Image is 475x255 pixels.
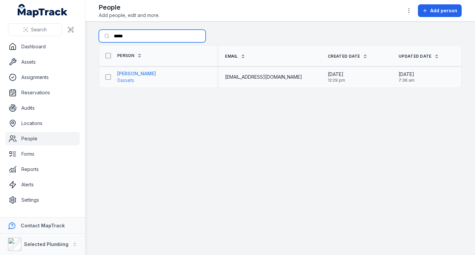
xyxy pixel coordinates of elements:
time: 1/14/2025, 12:29:42 PM [328,71,345,83]
span: Created Date [328,54,360,59]
time: 7/28/2025, 7:36:24 AM [399,71,415,83]
a: [PERSON_NAME]0assets [117,70,156,84]
span: Updated Date [399,54,432,59]
span: [DATE] [328,71,345,78]
span: [DATE] [399,71,415,78]
span: Add people, edit and more. [99,12,160,19]
span: Person [117,53,135,58]
a: Settings [5,193,80,207]
button: Search [8,23,62,36]
a: Updated Date [399,54,439,59]
strong: [PERSON_NAME] [117,70,156,77]
a: MapTrack [18,4,68,17]
span: 7:36 am [399,78,415,83]
span: Email [225,54,238,59]
a: Reservations [5,86,80,99]
span: 0 assets [117,77,134,84]
strong: Selected Plumbing [24,241,68,247]
a: People [5,132,80,145]
button: Add person [418,4,462,17]
a: Assignments [5,71,80,84]
a: Audits [5,101,80,115]
a: Email [225,54,245,59]
a: Forms [5,147,80,161]
a: Reports [5,163,80,176]
a: Created Date [328,54,368,59]
a: Dashboard [5,40,80,53]
span: 12:29 pm [328,78,345,83]
h2: People [99,3,160,12]
span: [EMAIL_ADDRESS][DOMAIN_NAME] [225,74,302,80]
span: Add person [430,7,457,14]
a: Assets [5,55,80,69]
strong: Contact MapTrack [21,223,65,228]
a: Alerts [5,178,80,191]
a: Person [117,53,142,58]
span: Search [31,26,47,33]
a: Locations [5,117,80,130]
